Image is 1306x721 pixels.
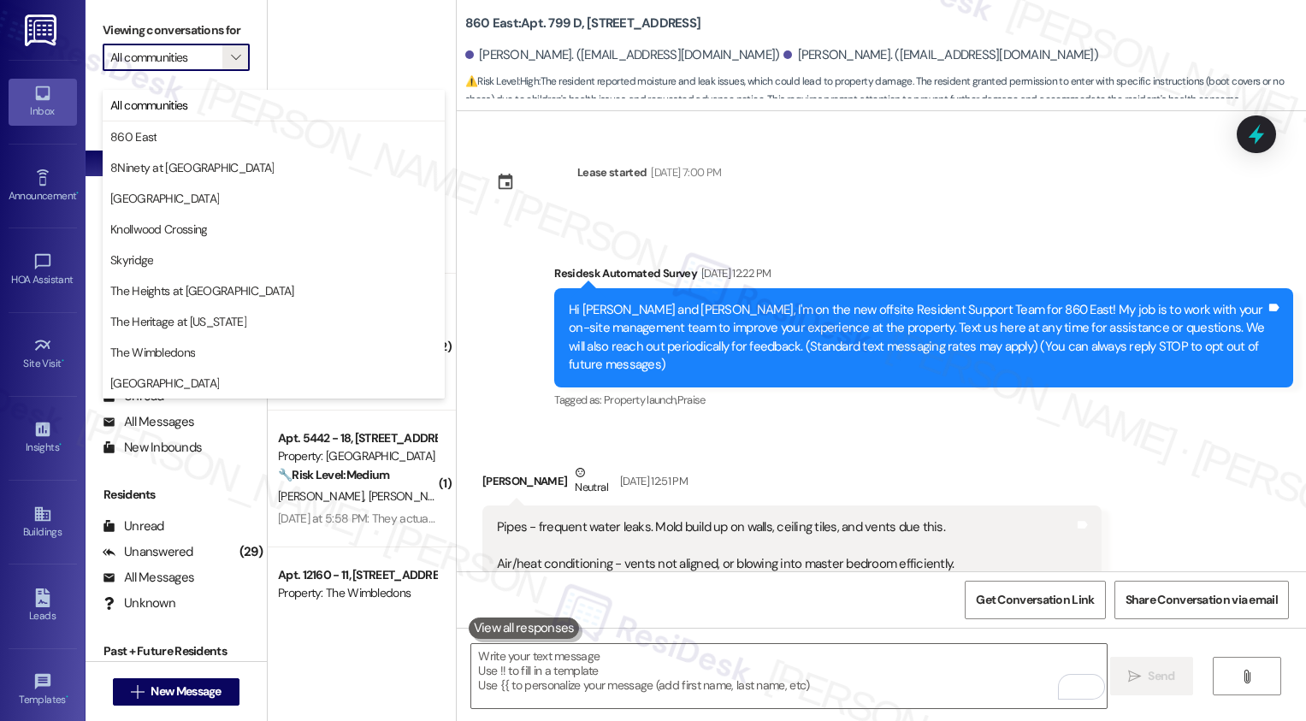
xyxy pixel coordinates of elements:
[1128,670,1141,683] i: 
[9,415,77,461] a: Insights •
[231,50,240,64] i: 
[569,301,1266,375] div: Hi [PERSON_NAME] and [PERSON_NAME], I'm on the new offsite Resident Support Team for 860 East! My...
[482,464,1102,505] div: [PERSON_NAME]
[86,486,267,504] div: Residents
[497,518,1074,683] div: Pipes - frequent water leaks. Mold build up on walls, ceiling tiles, and vents due this. Air/heat...
[278,511,647,526] div: [DATE] at 5:58 PM: They actually came in shortly after this text! Thank you!!
[110,97,188,114] span: All communities
[86,97,267,115] div: Prospects + Residents
[604,393,677,407] span: Property launch ,
[9,667,77,713] a: Templates •
[571,464,611,499] div: Neutral
[110,128,157,145] span: 860 East
[965,581,1105,619] button: Get Conversation Link
[9,499,77,546] a: Buildings
[278,467,389,482] strong: 🔧 Risk Level: Medium
[110,313,246,330] span: The Heritage at [US_STATE]
[677,393,706,407] span: Praise
[554,387,1293,412] div: Tagged as:
[86,330,267,348] div: Prospects
[465,46,780,64] div: [PERSON_NAME]. ([EMAIL_ADDRESS][DOMAIN_NAME])
[278,566,436,584] div: Apt. 12160 - 11, [STREET_ADDRESS]
[103,543,193,561] div: Unanswered
[62,355,64,367] span: •
[110,221,207,238] span: Knollwood Crossing
[103,17,250,44] label: Viewing conversations for
[113,678,239,706] button: New Message
[76,187,79,199] span: •
[103,517,164,535] div: Unread
[9,583,77,629] a: Leads
[110,251,153,269] span: Skyridge
[235,539,267,565] div: (29)
[368,488,453,504] span: [PERSON_NAME]
[110,375,219,392] span: [GEOGRAPHIC_DATA]
[465,15,700,33] b: 860 East: Apt. 799 D, [STREET_ADDRESS]
[1110,657,1193,695] button: Send
[465,74,539,88] strong: ⚠️ Risk Level: High
[697,264,771,282] div: [DATE] 12:22 PM
[1114,581,1289,619] button: Share Conversation via email
[976,591,1094,609] span: Get Conversation Link
[9,79,77,125] a: Inbox
[103,413,194,431] div: All Messages
[278,488,369,504] span: [PERSON_NAME]
[66,691,68,703] span: •
[9,247,77,293] a: HOA Assistant
[9,331,77,377] a: Site Visit •
[103,569,194,587] div: All Messages
[783,46,1098,64] div: [PERSON_NAME]. ([EMAIL_ADDRESS][DOMAIN_NAME])
[59,439,62,451] span: •
[554,264,1293,288] div: Residesk Automated Survey
[278,447,436,465] div: Property: [GEOGRAPHIC_DATA]
[278,584,436,602] div: Property: The Wimbledons
[465,73,1306,109] span: : The resident reported moisture and leak issues, which could lead to property damage. The reside...
[103,439,202,457] div: New Inbounds
[131,685,144,699] i: 
[278,429,436,447] div: Apt. 5442 - 18, [STREET_ADDRESS]
[86,642,267,660] div: Past + Future Residents
[110,190,219,207] span: [GEOGRAPHIC_DATA]
[1240,670,1253,683] i: 
[1148,667,1174,685] span: Send
[110,159,274,176] span: 8Ninety at [GEOGRAPHIC_DATA]
[1126,591,1278,609] span: Share Conversation via email
[103,594,175,612] div: Unknown
[151,683,221,700] span: New Message
[577,163,647,181] div: Lease started
[616,472,688,490] div: [DATE] 12:51 PM
[647,163,721,181] div: [DATE] 7:00 PM
[110,344,195,361] span: The Wimbledons
[110,282,294,299] span: The Heights at [GEOGRAPHIC_DATA]
[471,644,1107,708] textarea: To enrich screen reader interactions, please activate Accessibility in Grammarly extension settings
[110,44,222,71] input: All communities
[25,15,60,46] img: ResiDesk Logo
